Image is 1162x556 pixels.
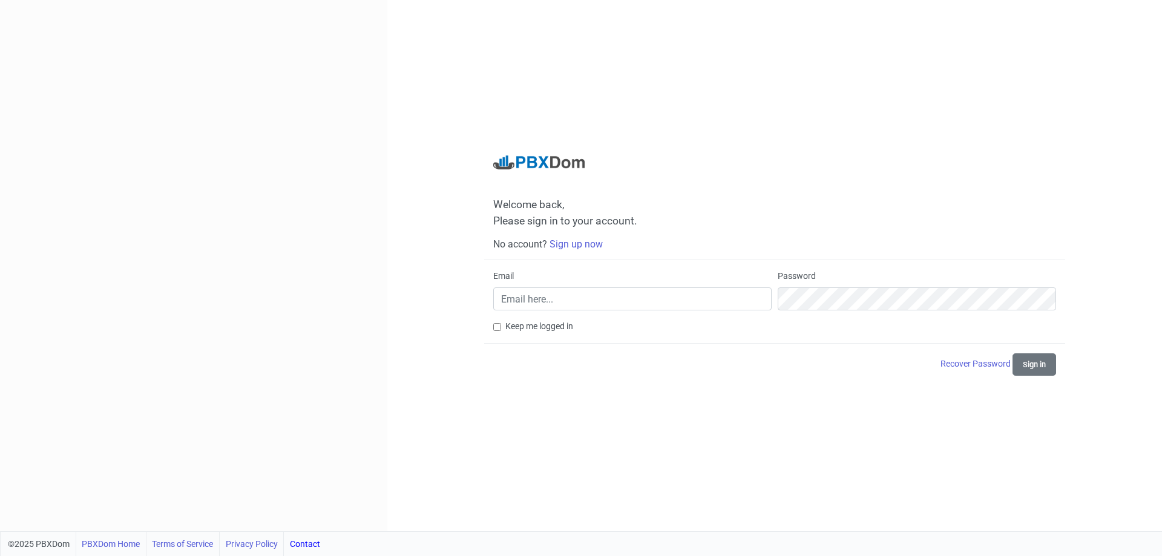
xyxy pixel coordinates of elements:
label: Keep me logged in [505,320,573,333]
span: Please sign in to your account. [493,215,637,227]
a: Privacy Policy [226,532,278,556]
span: Welcome back, [493,198,1056,211]
input: Email here... [493,287,772,310]
a: Recover Password [940,359,1013,368]
h6: No account? [493,238,1056,250]
a: PBXDom Home [82,532,140,556]
button: Sign in [1013,353,1056,376]
a: Contact [290,532,320,556]
a: Sign up now [550,238,603,250]
div: ©2025 PBXDom [8,532,320,556]
label: Email [493,270,514,283]
a: Terms of Service [152,532,213,556]
label: Password [778,270,816,283]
